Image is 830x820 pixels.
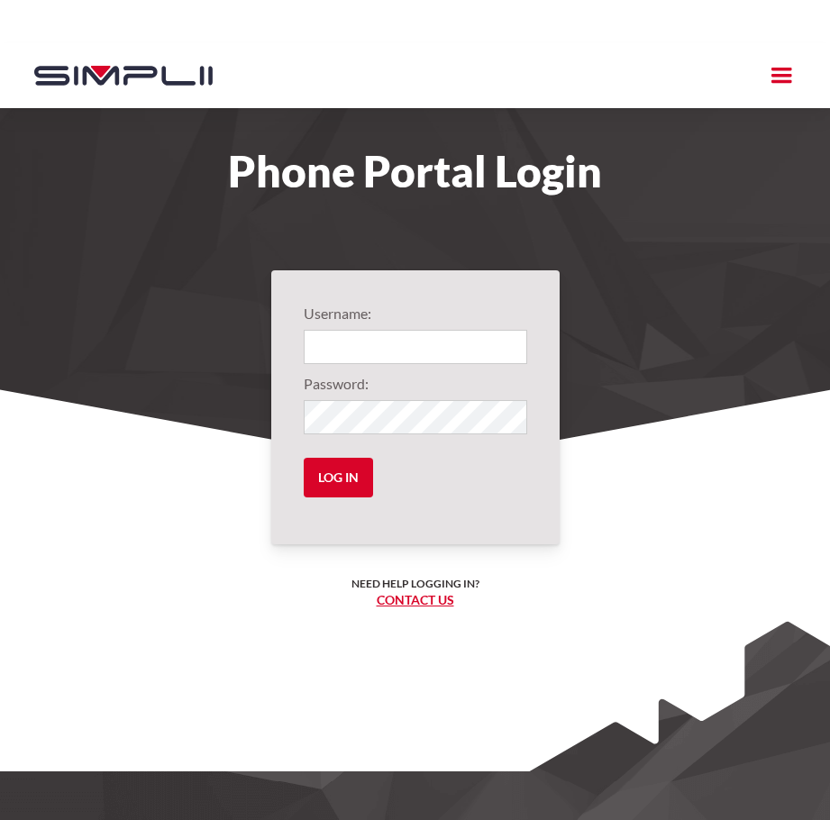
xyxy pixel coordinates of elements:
input: Log in [304,458,373,497]
div: menu [749,43,814,108]
a: home [16,43,213,108]
label: Username: [304,303,527,324]
form: Login [304,303,527,512]
h1: Phone Portal Login [16,151,814,191]
a: Contact us [377,592,454,607]
label: Password: [304,373,527,395]
img: Simplii [34,66,213,86]
h6: Need help logging in? ‍ [351,576,479,609]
